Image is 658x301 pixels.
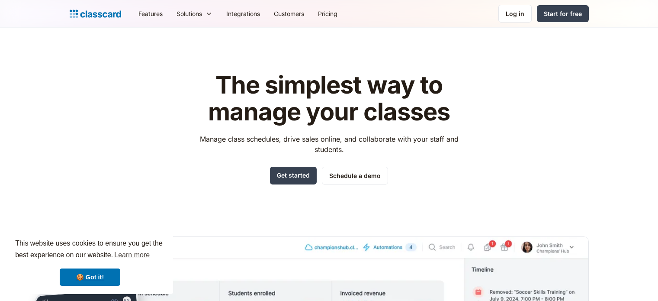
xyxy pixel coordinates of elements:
[192,134,466,155] p: Manage class schedules, drive sales online, and collaborate with your staff and students.
[322,167,388,184] a: Schedule a demo
[219,4,267,23] a: Integrations
[170,4,219,23] div: Solutions
[7,230,173,294] div: cookieconsent
[15,238,165,262] span: This website uses cookies to ensure you get the best experience on our website.
[113,249,151,262] a: learn more about cookies
[544,9,582,18] div: Start for free
[192,72,466,125] h1: The simplest way to manage your classes
[177,9,202,18] div: Solutions
[132,4,170,23] a: Features
[506,9,524,18] div: Log in
[270,167,317,184] a: Get started
[537,5,589,22] a: Start for free
[60,269,120,286] a: dismiss cookie message
[311,4,344,23] a: Pricing
[70,8,121,20] a: home
[267,4,311,23] a: Customers
[498,5,532,23] a: Log in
